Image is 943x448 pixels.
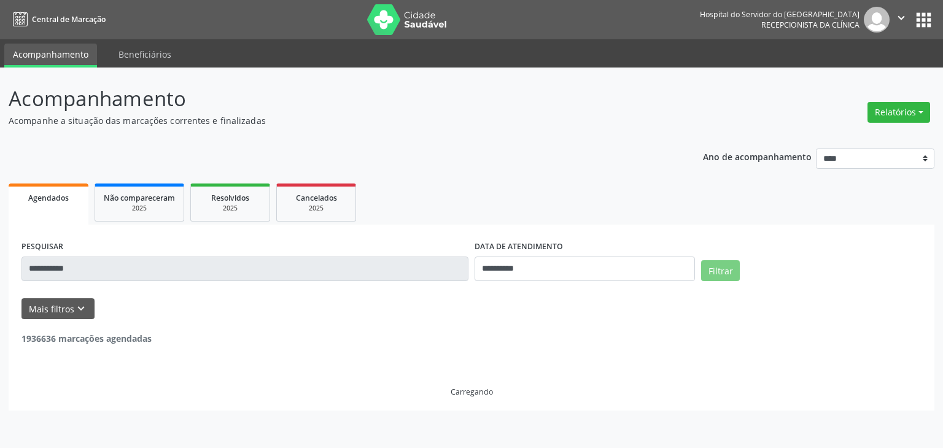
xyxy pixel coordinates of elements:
span: Resolvidos [211,193,249,203]
div: Carregando [451,387,493,397]
div: Hospital do Servidor do [GEOGRAPHIC_DATA] [700,9,860,20]
span: Cancelados [296,193,337,203]
span: Central de Marcação [32,14,106,25]
button:  [890,7,913,33]
div: 2025 [200,204,261,213]
span: Agendados [28,193,69,203]
button: Filtrar [701,260,740,281]
label: PESQUISAR [21,238,63,257]
strong: 1936636 marcações agendadas [21,333,152,344]
span: Não compareceram [104,193,175,203]
p: Acompanhe a situação das marcações correntes e finalizadas [9,114,657,127]
i: keyboard_arrow_down [74,302,88,315]
i:  [894,11,908,25]
img: img [864,7,890,33]
a: Acompanhamento [4,44,97,68]
button: Mais filtroskeyboard_arrow_down [21,298,95,320]
p: Acompanhamento [9,83,657,114]
p: Ano de acompanhamento [703,149,812,164]
button: apps [913,9,934,31]
div: 2025 [285,204,347,213]
a: Beneficiários [110,44,180,65]
span: Recepcionista da clínica [761,20,860,30]
a: Central de Marcação [9,9,106,29]
label: DATA DE ATENDIMENTO [475,238,563,257]
button: Relatórios [867,102,930,123]
div: 2025 [104,204,175,213]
